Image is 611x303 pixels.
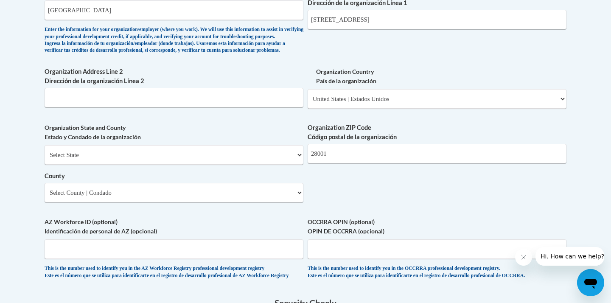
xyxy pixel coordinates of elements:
[515,249,532,266] iframe: Close message
[45,123,303,142] label: Organization State and County Estado y Condado de la organización
[45,26,303,54] div: Enter the information for your organization/employer (where you work). We will use this informati...
[308,217,566,236] label: OCCRRA OPIN (optional) OPIN DE OCCRRA (opcional)
[577,269,604,296] iframe: Button to launch messaging window
[308,67,566,86] label: Organization Country País de la organización
[45,265,303,279] div: This is the number used to identify you in the AZ Workforce Registry professional development reg...
[308,10,566,29] input: Metadata input
[45,67,303,86] label: Organization Address Line 2 Dirección de la organización Línea 2
[308,144,566,163] input: Metadata input
[308,265,566,279] div: This is the number used to identify you in the OCCRRA professional development registry. Este es ...
[308,123,566,142] label: Organization ZIP Code Código postal de la organización
[45,0,303,20] input: Metadata input
[535,247,604,266] iframe: Message from company
[45,88,303,107] input: Metadata input
[45,217,303,236] label: AZ Workforce ID (optional) Identificación de personal de AZ (opcional)
[45,171,303,181] label: County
